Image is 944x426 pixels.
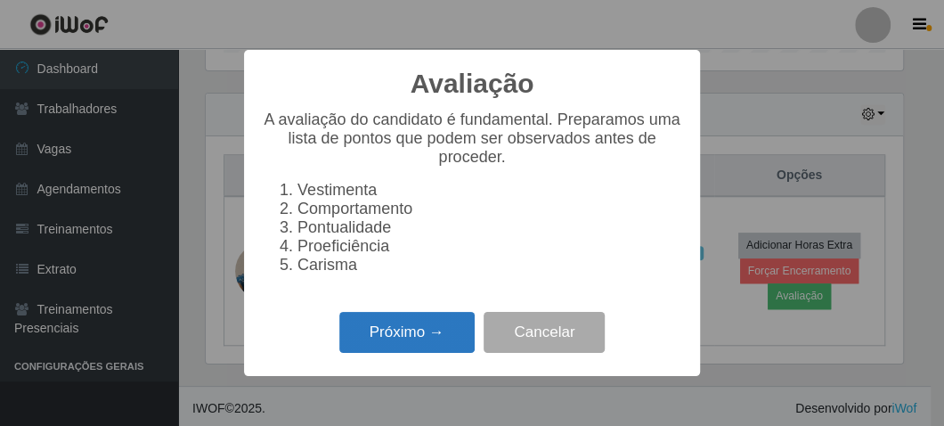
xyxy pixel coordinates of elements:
[339,312,475,354] button: Próximo →
[484,312,605,354] button: Cancelar
[297,181,682,200] li: Vestimenta
[262,111,682,167] p: A avaliação do candidato é fundamental. Preparamos uma lista de pontos que podem ser observados a...
[297,256,682,274] li: Carisma
[297,237,682,256] li: Proeficiência
[411,68,534,100] h2: Avaliação
[297,218,682,237] li: Pontualidade
[297,200,682,218] li: Comportamento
